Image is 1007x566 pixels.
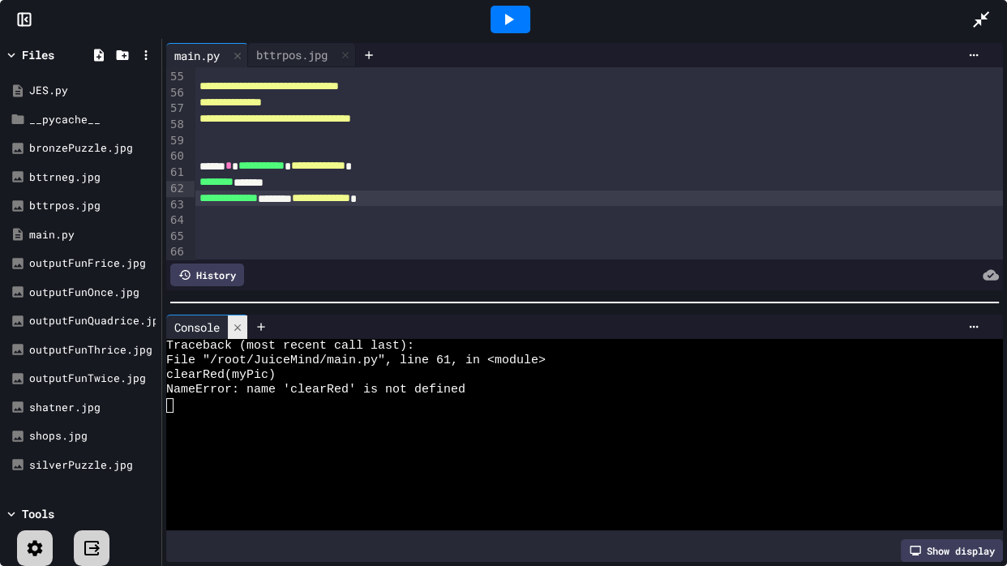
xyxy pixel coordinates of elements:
[166,339,414,354] span: Traceback (most recent call last):
[166,229,186,245] div: 65
[166,244,186,260] div: 66
[166,197,186,213] div: 63
[166,101,186,117] div: 57
[166,368,276,383] span: clearRed(myPic)
[166,148,186,165] div: 60
[166,165,186,181] div: 61
[166,85,186,101] div: 56
[170,264,244,286] div: History
[166,383,465,397] span: NameError: name 'clearRed' is not defined
[166,212,186,229] div: 64
[166,117,186,133] div: 58
[166,69,186,85] div: 55
[166,181,186,197] div: 62
[166,354,546,368] span: File "/root/JuiceMind/main.py", line 61, in <module>
[166,133,186,149] div: 59
[6,6,112,103] div: Chat with us now!Close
